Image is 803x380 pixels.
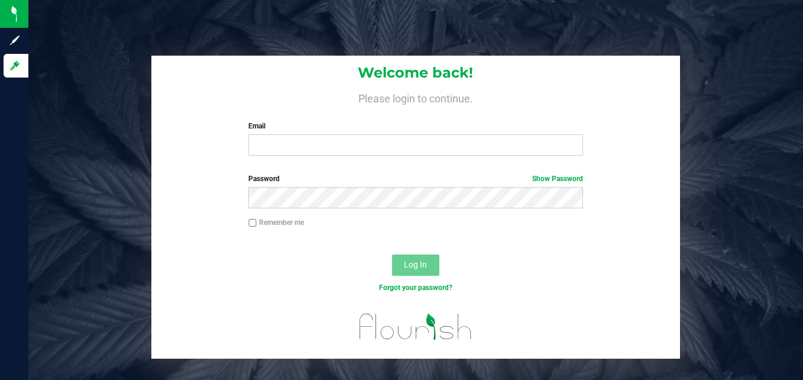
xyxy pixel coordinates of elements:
inline-svg: Sign up [9,34,21,46]
a: Show Password [532,175,583,183]
span: Log In [404,260,427,269]
label: Remember me [248,217,304,228]
img: flourish_logo.svg [349,305,481,348]
input: Remember me [248,219,257,227]
inline-svg: Log in [9,60,21,72]
span: Password [248,175,280,183]
button: Log In [392,255,439,276]
h1: Welcome back! [151,65,679,80]
a: Forgot your password? [379,284,452,292]
label: Email [248,121,583,131]
h4: Please login to continue. [151,90,679,104]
